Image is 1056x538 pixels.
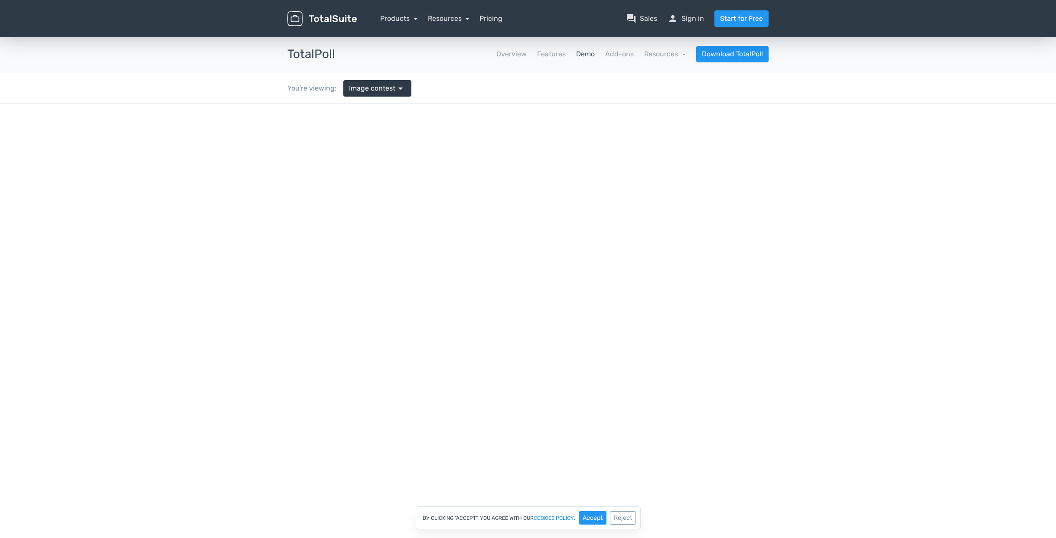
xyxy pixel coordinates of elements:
button: Reject [610,511,636,525]
a: Resources [644,50,686,58]
a: Features [537,49,566,59]
img: TotalSuite for WordPress [287,11,357,26]
span: arrow_drop_down [395,83,406,94]
a: Overview [496,49,527,59]
div: You're viewing: [287,83,343,94]
a: Add-ons [605,49,634,59]
span: question_answer [626,13,636,24]
span: Image contest [349,83,395,94]
a: Demo [576,49,595,59]
a: cookies policy [534,515,574,521]
a: Image contest arrow_drop_down [343,80,411,97]
a: Resources [428,14,469,23]
a: Start for Free [714,10,769,27]
span: person [668,13,678,24]
a: personSign in [668,13,704,24]
a: Pricing [479,13,502,24]
div: By clicking "Accept", you agree with our . [416,506,641,529]
button: Accept [579,511,606,525]
a: Download TotalPoll [696,46,769,62]
a: question_answerSales [626,13,657,24]
h3: TotalPoll [287,48,335,61]
a: Products [380,14,417,23]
